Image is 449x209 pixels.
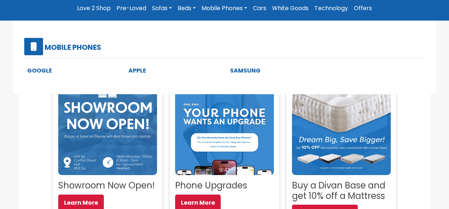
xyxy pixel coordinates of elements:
[292,180,391,201] h2: Buy a Divan Base and get 10% off a Mattress
[230,66,260,75] a: Samsung
[5,21,444,94] div: Sofas
[250,2,269,15] a: Cars
[27,66,52,75] a: Google
[175,180,274,191] h2: Phone Upgrades
[149,2,175,15] a: Sofas
[58,77,157,175] img: Ashley LHF Armless Chaise High Back
[74,2,114,15] a: Love 2 Shop
[175,2,199,15] a: Beds
[128,66,146,75] a: Apple
[199,2,250,15] a: Mobile Phones
[58,180,157,191] h2: Showroom Now Open!
[114,2,149,15] a: Pre-Loved
[312,2,351,15] a: Technology
[175,77,274,175] img: Ashley 3 & 2 Seater High Back Set
[24,44,101,52] a: Mobile Phones
[351,2,375,15] a: Offers
[269,2,312,15] a: White Goods
[292,77,391,175] img: Ashley Armless Chaise High Back Charcoal
[45,43,101,52] h5: Mobile Phones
